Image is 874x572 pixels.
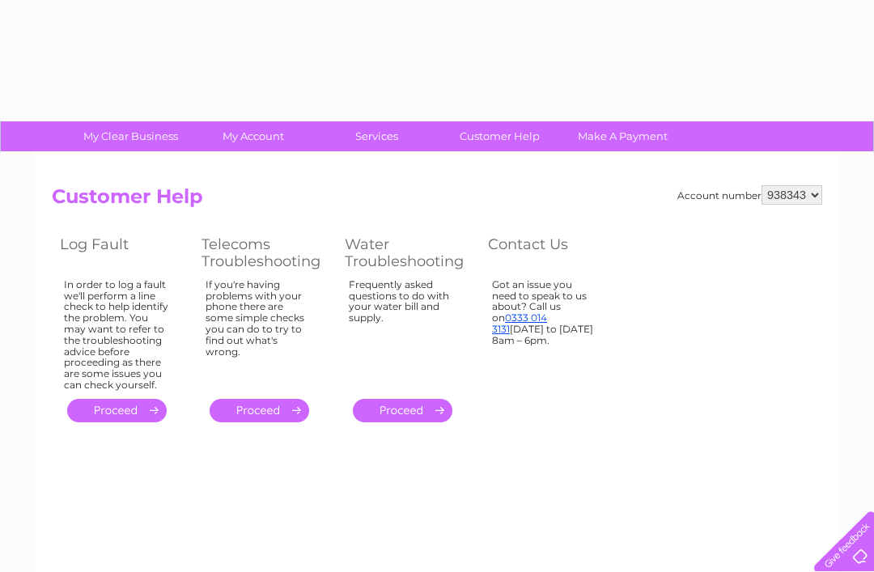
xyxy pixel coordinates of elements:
th: Contact Us [480,231,622,274]
div: In order to log a fault we'll perform a line check to help identify the problem. You may want to ... [64,279,169,391]
a: . [67,399,167,422]
a: My Clear Business [64,121,197,151]
a: Customer Help [433,121,566,151]
a: . [210,399,309,422]
div: Got an issue you need to speak to us about? Call us on [DATE] to [DATE] 8am – 6pm. [492,279,597,384]
h2: Customer Help [52,185,822,216]
th: Log Fault [52,231,193,274]
div: If you're having problems with your phone there are some simple checks you can do to try to find ... [206,279,312,384]
th: Water Troubleshooting [337,231,480,274]
div: Account number [677,185,822,205]
div: Frequently asked questions to do with your water bill and supply. [349,279,456,384]
a: Services [310,121,443,151]
a: 0333 014 3131 [492,311,547,335]
a: Make A Payment [556,121,689,151]
a: My Account [187,121,320,151]
a: . [353,399,452,422]
th: Telecoms Troubleshooting [193,231,337,274]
